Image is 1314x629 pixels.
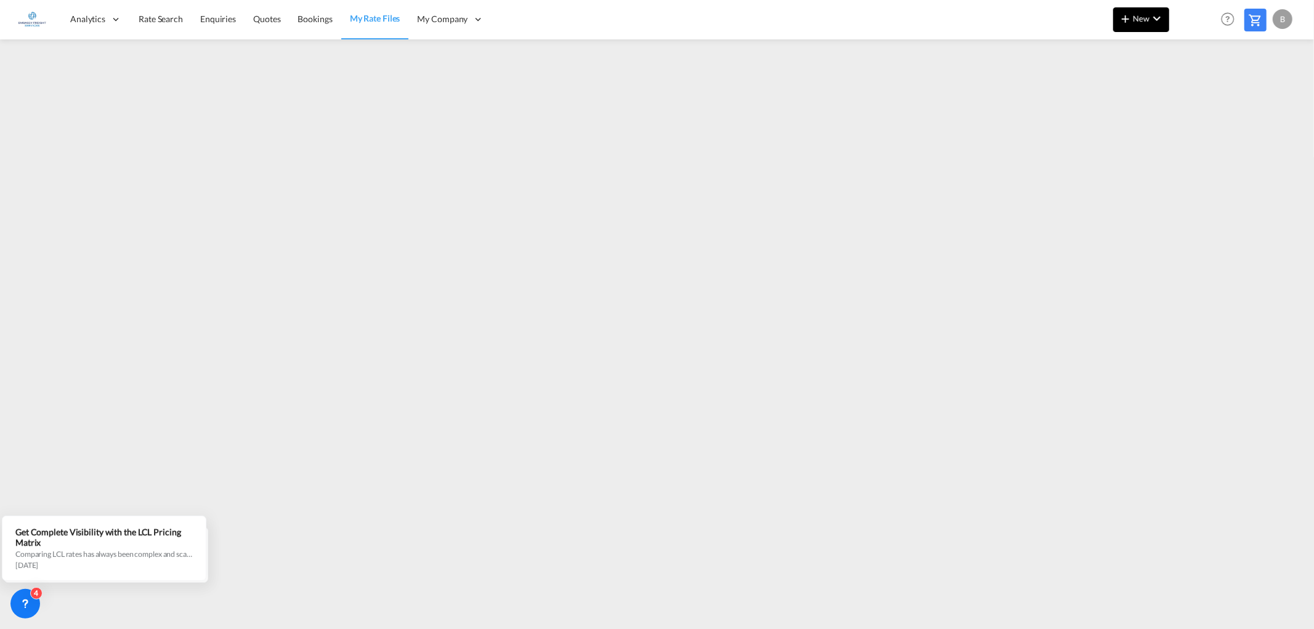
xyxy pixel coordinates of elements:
div: B [1273,9,1292,29]
button: icon-plus 400-fgNewicon-chevron-down [1113,7,1169,32]
img: e1326340b7c511ef854e8d6a806141ad.jpg [18,6,46,33]
span: My Company [417,13,468,25]
span: Rate Search [139,14,183,24]
span: My Rate Files [350,13,400,23]
md-icon: icon-plus 400-fg [1118,11,1133,26]
div: Help [1217,9,1244,31]
span: Bookings [298,14,333,24]
span: Help [1217,9,1238,30]
span: Enquiries [200,14,236,24]
span: Analytics [70,13,105,25]
md-icon: icon-chevron-down [1150,11,1164,26]
span: New [1118,14,1164,23]
span: Quotes [253,14,280,24]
